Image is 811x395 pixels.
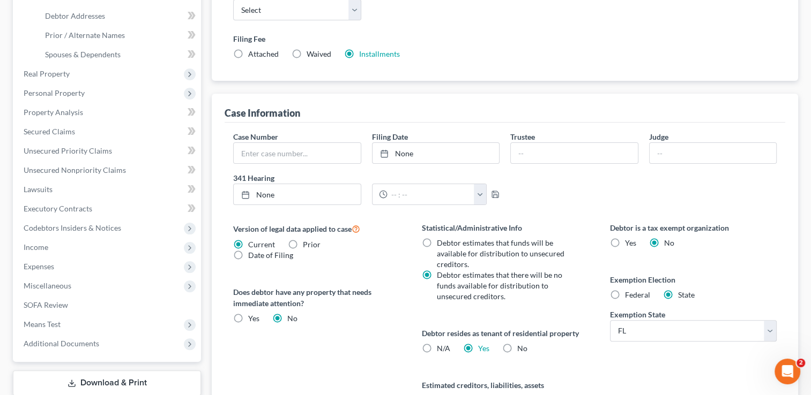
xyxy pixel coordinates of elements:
input: -- : -- [388,184,474,204]
span: Lawsuits [24,185,53,194]
span: 2 [797,359,805,367]
iframe: Intercom live chat [775,359,800,384]
span: Yes [625,238,636,247]
span: Debtor estimates that funds will be available for distribution to unsecured creditors. [437,238,564,269]
input: -- [650,143,776,163]
label: Case Number [233,131,278,142]
span: N/A [437,344,450,353]
span: Federal [625,290,650,299]
span: Personal Property [24,88,85,97]
label: Exemption State [610,309,665,320]
a: Lawsuits [15,180,201,199]
div: Case Information [225,107,300,119]
a: Installments [359,49,400,58]
span: SOFA Review [24,300,68,309]
span: No [287,314,297,323]
label: Debtor resides as tenant of residential property [422,328,589,339]
span: State [678,290,695,299]
label: Debtor is a tax exempt organization [610,222,777,233]
span: Additional Documents [24,339,99,348]
input: -- [511,143,637,163]
label: Version of legal data applied to case [233,222,400,235]
a: Unsecured Priority Claims [15,141,201,161]
span: Unsecured Nonpriority Claims [24,165,126,174]
a: Debtor Addresses [36,6,201,26]
span: Unsecured Priority Claims [24,146,112,155]
span: Current [248,240,275,249]
label: Exemption Election [610,274,777,285]
a: Unsecured Nonpriority Claims [15,161,201,180]
span: Codebtors Insiders & Notices [24,223,121,232]
span: Debtor estimates that there will be no funds available for distribution to unsecured creditors. [437,270,562,301]
a: Secured Claims [15,122,201,141]
a: Executory Contracts [15,199,201,218]
a: None [373,143,499,163]
span: Miscellaneous [24,281,71,290]
label: Statistical/Administrative Info [422,222,589,233]
input: Enter case number... [234,143,360,163]
a: None [234,184,360,204]
span: Secured Claims [24,127,75,136]
span: Property Analysis [24,108,83,117]
span: Debtor Addresses [45,11,105,20]
span: No [664,238,674,247]
span: Yes [248,314,259,323]
span: Spouses & Dependents [45,50,121,59]
label: Judge [649,131,668,142]
label: Estimated creditors, liabilities, assets [422,379,589,391]
span: Date of Filing [248,250,293,260]
label: Filing Date [372,131,408,142]
a: Property Analysis [15,103,201,122]
span: Real Property [24,69,70,78]
span: Executory Contracts [24,204,92,213]
a: Yes [478,344,489,353]
span: No [517,344,527,353]
span: Income [24,242,48,252]
a: Prior / Alternate Names [36,26,201,45]
label: Does debtor have any property that needs immediate attention? [233,286,400,309]
label: Trustee [510,131,535,142]
label: 341 Hearing [228,172,505,184]
span: Prior / Alternate Names [45,31,125,40]
span: Means Test [24,320,61,329]
span: Waived [307,49,331,58]
a: Spouses & Dependents [36,45,201,64]
label: Filing Fee [233,33,777,44]
a: SOFA Review [15,295,201,315]
span: Prior [303,240,321,249]
span: Expenses [24,262,54,271]
span: Attached [248,49,279,58]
